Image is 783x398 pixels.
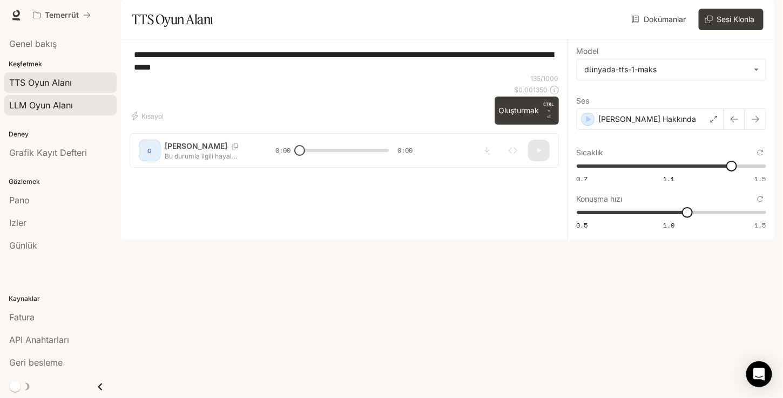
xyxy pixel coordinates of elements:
div: dünyada-tts-1-maks [577,59,766,80]
span: 1.5 [755,174,766,183]
p: [PERSON_NAME] Hakkında [599,114,697,125]
font: Oluşturmak [499,104,539,118]
span: 1.5 [755,221,766,230]
span: 0.5 [577,221,588,230]
div: Intercom Messenger'ı açın [746,361,772,387]
font: Sesi Klonla [717,13,755,26]
p: / 1000 [531,74,559,83]
button: OluşturmakCTRL +⏎ [495,97,559,125]
font: Kısayol [141,111,164,122]
button: Kısayol [130,107,168,125]
h1: TTS Oyun Alanı [132,9,213,30]
p: Model [577,47,599,55]
p: CTRL + [544,101,555,114]
button: Tüm çalışma alanları [28,4,96,26]
a: Dokümanlar [630,9,690,30]
p: Ses [577,97,590,105]
span: 1.1 [664,174,675,183]
font: 0.001350 [519,86,548,94]
p: $ [515,85,548,94]
font: Dokümanlar [644,13,686,26]
button: Sesi Klonla [699,9,764,30]
p: Temerrüt [45,11,79,20]
div: dünyada-tts-1-maks [585,64,748,75]
button: Varsayılana sıfırla [754,193,766,205]
span: 1.0 [664,221,675,230]
p: Konuşma hızı [577,195,623,203]
p: Sıcaklık [577,149,604,156]
font: ⏎ [547,114,551,119]
button: Varsayılana sıfırla [754,147,766,159]
font: 135 [531,74,541,83]
span: 0.7 [577,174,588,183]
